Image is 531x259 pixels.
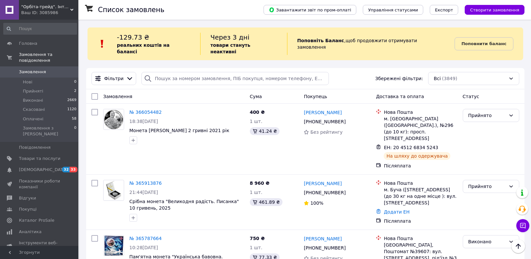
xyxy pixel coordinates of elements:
span: 750 ₴ [250,236,265,241]
span: 100% [310,200,323,206]
div: 41.24 ₴ [250,127,280,135]
div: Нова Пошта [384,235,457,242]
span: Всі [434,75,441,82]
span: Нові [23,79,32,85]
span: Статус [463,94,479,99]
span: Замовлення та повідомлення [19,52,78,63]
button: Наверх [511,239,525,253]
div: Ваш ID: 3085986 [21,10,78,16]
a: № 366054482 [129,110,162,115]
span: Покупець [304,94,327,99]
span: Відгуки [19,195,36,201]
span: 1120 [67,107,76,112]
span: Cума [250,94,262,99]
a: № 365913876 [129,181,162,186]
a: [PERSON_NAME] [304,180,342,187]
button: Управління статусами [363,5,423,15]
div: м. [GEOGRAPHIC_DATA] ([GEOGRAPHIC_DATA].), №296 (до 10 кг): просп. [STREET_ADDRESS] [384,115,457,142]
a: Поповнити баланс [455,37,513,50]
div: м. Буча ([STREET_ADDRESS] (до 30 кг на одне місце ): вул. [STREET_ADDRESS] [384,186,457,206]
img: Фото товару [105,180,122,200]
span: Збережені фільтри: [375,75,423,82]
a: [PERSON_NAME] [304,235,342,242]
div: Виконано [468,238,506,245]
span: 32 [62,167,70,172]
span: 2 [74,88,76,94]
h1: Список замовлень [98,6,164,14]
span: 1 шт. [250,245,263,250]
span: Інструменти веб-майстра та SEO [19,240,60,252]
span: Прийняті [23,88,43,94]
span: Експорт [435,8,453,12]
span: 1 шт. [250,119,263,124]
span: Оплачені [23,116,43,122]
div: Післяплата [384,163,457,169]
b: товари стануть неактивні [210,43,250,54]
a: Створити замовлення [458,7,524,12]
span: 2669 [67,97,76,103]
div: Прийнято [468,112,506,119]
img: Фото товару [104,110,124,129]
a: Фото товару [103,109,124,130]
img: :exclamation: [97,39,107,49]
span: Показники роботи компанії [19,178,60,190]
span: [DEMOGRAPHIC_DATA] [19,167,67,173]
span: 10:28[DATE] [129,245,158,250]
span: "Орбіта-трейд". Інтернет-магазин [21,4,70,10]
span: Замовлення з [PERSON_NAME] [23,125,74,137]
b: реальних коштів на балансі [117,43,169,54]
a: Монета [PERSON_NAME] 2 гривні 2021 рік [129,128,229,133]
div: [PHONE_NUMBER] [302,117,347,126]
div: , щоб продовжити отримувати замовлення [287,33,455,55]
div: [PHONE_NUMBER] [302,243,347,252]
div: [PHONE_NUMBER] [302,188,347,197]
div: 461.89 ₴ [250,198,282,206]
span: Виконані [23,97,43,103]
span: Завантажити звіт по пром-оплаті [269,7,351,13]
input: Пошук за номером замовлення, ПІБ покупця, номером телефону, Email, номером накладної [141,72,329,85]
span: Замовлення [19,69,46,75]
button: Експорт [430,5,459,15]
a: [PERSON_NAME] [304,109,342,116]
span: -129.73 ₴ [117,33,149,41]
img: Фото товару [104,235,124,256]
div: Нова Пошта [384,109,457,115]
span: Головна [19,41,37,46]
a: Срібна монета "Великодня радість. Писанка" 10 гривень, 2025 [129,199,239,211]
span: Каталог ProSale [19,217,54,223]
button: Створити замовлення [465,5,524,15]
a: Фото товару [103,235,124,256]
span: Аналітика [19,229,41,235]
span: ЕН: 20 4512 6834 5243 [384,145,438,150]
span: 400 ₴ [250,110,265,115]
input: Пошук [3,23,77,35]
span: Управління статусами [368,8,418,12]
span: Скасовані [23,107,45,112]
span: 0 [74,125,76,137]
a: Фото товару [103,180,124,201]
span: 0 [74,79,76,85]
button: Чат з покупцем [516,219,529,232]
span: Без рейтингу [310,129,343,135]
div: Нова Пошта [384,180,457,186]
span: Товари та послуги [19,156,60,162]
a: Додати ЕН [384,209,410,215]
span: 18:38[DATE] [129,119,158,124]
span: 8 960 ₴ [250,181,270,186]
span: Створити замовлення [470,8,519,12]
b: Поповнити баланс [461,41,507,46]
span: Повідомлення [19,145,51,150]
span: 21:44[DATE] [129,190,158,195]
div: На шляху до одержувача [384,152,450,160]
span: (3849) [442,76,458,81]
span: Фільтри [104,75,123,82]
a: № 365787664 [129,236,162,241]
span: Покупці [19,206,37,212]
span: Доставка та оплата [376,94,424,99]
span: 58 [72,116,76,122]
span: Через 3 дні [210,33,249,41]
b: Поповніть Баланс [297,38,344,43]
span: 1 шт. [250,190,263,195]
